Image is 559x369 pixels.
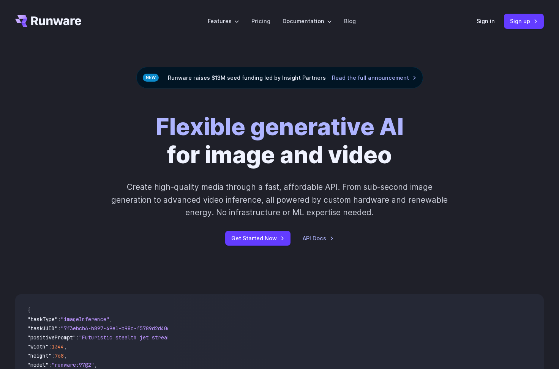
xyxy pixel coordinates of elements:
[58,316,61,323] span: :
[27,352,52,359] span: "height"
[49,361,52,368] span: :
[109,316,112,323] span: ,
[27,307,30,314] span: {
[225,231,291,246] a: Get Started Now
[49,343,52,350] span: :
[504,14,544,28] a: Sign up
[27,325,58,332] span: "taskUUID"
[111,181,449,219] p: Create high-quality media through a fast, affordable API. From sub-second image generation to adv...
[76,334,79,341] span: :
[477,17,495,25] a: Sign in
[344,17,356,25] a: Blog
[52,352,55,359] span: :
[27,334,76,341] span: "positivePrompt"
[303,234,334,243] a: API Docs
[52,343,64,350] span: 1344
[283,17,332,25] label: Documentation
[136,67,423,88] div: Runware raises $13M seed funding led by Insight Partners
[61,316,109,323] span: "imageInference"
[156,112,404,141] strong: Flexible generative AI
[27,343,49,350] span: "width"
[15,15,81,27] a: Go to /
[332,73,417,82] a: Read the full announcement
[55,352,64,359] span: 768
[251,17,270,25] a: Pricing
[27,316,58,323] span: "taskType"
[52,361,94,368] span: "runware:97@2"
[79,334,355,341] span: "Futuristic stealth jet streaking through a neon-lit cityscape with glowing purple exhaust"
[64,352,67,359] span: ,
[64,343,67,350] span: ,
[61,325,176,332] span: "7f3ebcb6-b897-49e1-b98c-f5789d2d40d7"
[58,325,61,332] span: :
[27,361,49,368] span: "model"
[208,17,239,25] label: Features
[156,113,404,169] h1: for image and video
[94,361,97,368] span: ,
